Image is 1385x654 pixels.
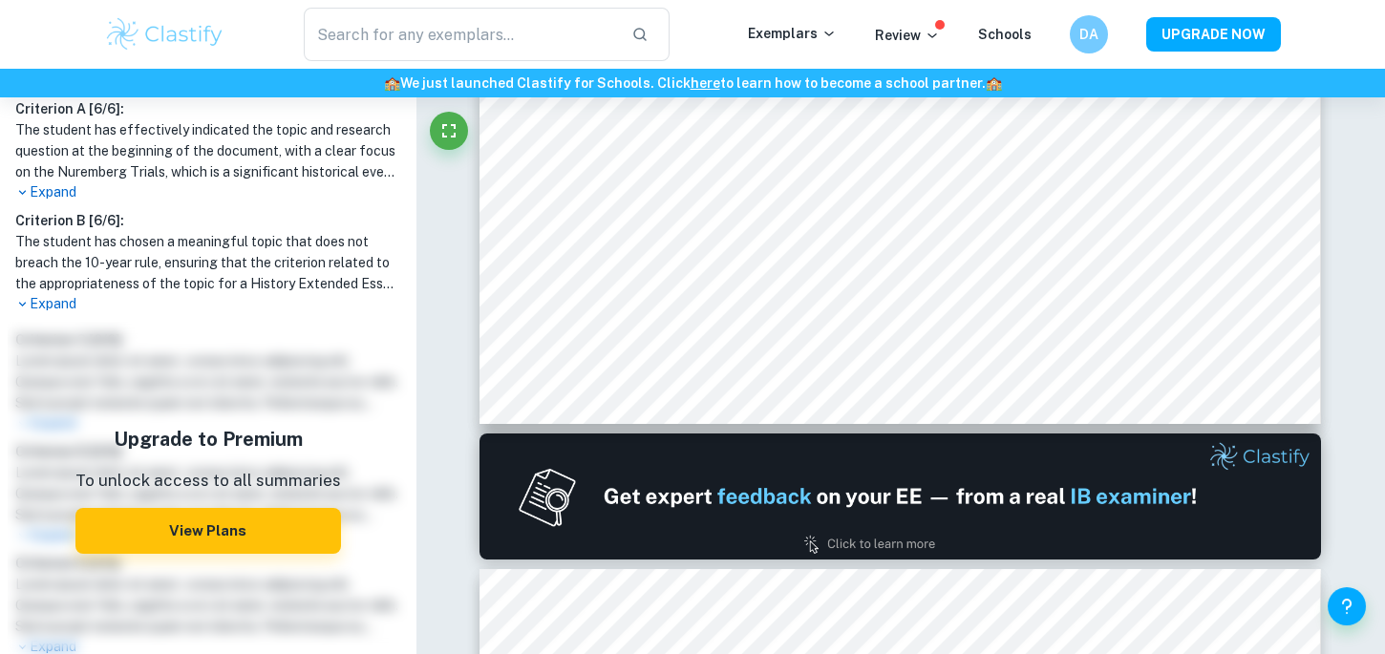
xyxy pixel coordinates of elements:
button: View Plans [75,508,341,554]
button: Fullscreen [430,112,468,150]
h1: The student has effectively indicated the topic and research question at the beginning of the doc... [15,119,400,182]
input: Search for any exemplars... [304,8,616,61]
p: To unlock access to all summaries [75,469,341,494]
button: UPGRADE NOW [1146,17,1281,52]
p: Expand [15,182,400,202]
button: Help and Feedback [1328,587,1366,625]
p: Review [875,25,940,46]
h6: We just launched Clastify for Schools. Click to learn how to become a school partner. [4,73,1381,94]
h5: Upgrade to Premium [75,425,341,454]
p: Expand [15,294,400,314]
span: 🏫 [986,75,1002,91]
button: DA [1070,15,1108,53]
a: here [691,75,720,91]
img: Clastify logo [104,15,225,53]
a: Schools [978,27,1032,42]
p: Exemplars [748,23,837,44]
span: 🏫 [384,75,400,91]
h1: The student has chosen a meaningful topic that does not breach the 10-year rule, ensuring that th... [15,231,400,294]
img: Ad [479,433,1321,559]
h6: Criterion B [ 6 / 6 ]: [15,210,400,231]
h6: Criterion A [ 6 / 6 ]: [15,98,400,119]
h6: DA [1078,24,1100,45]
